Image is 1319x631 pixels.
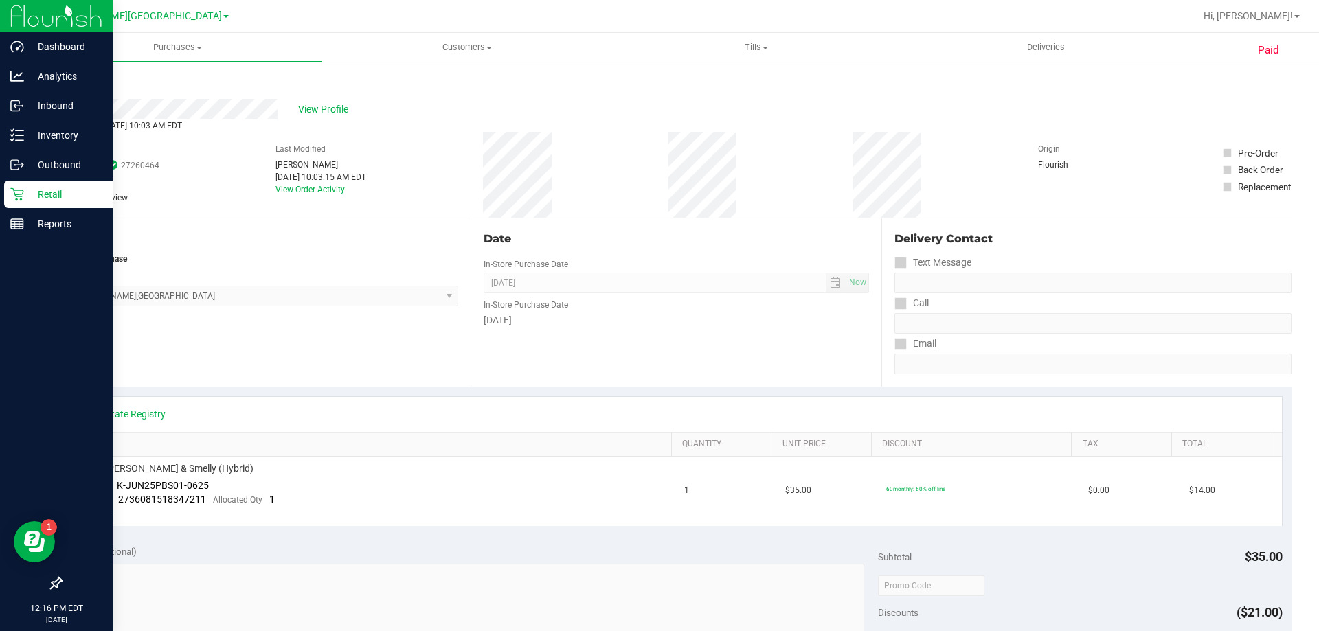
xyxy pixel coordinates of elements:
span: 1 [684,484,689,497]
span: K-JUN25PBS01-0625 [117,480,209,491]
input: Promo Code [878,575,984,596]
a: Tills [611,33,901,62]
label: In-Store Purchase Date [484,258,568,271]
span: Purchases [33,41,322,54]
iframe: Resource center [14,521,55,562]
a: Deliveries [901,33,1191,62]
inline-svg: Outbound [10,158,24,172]
span: $14.00 [1189,484,1215,497]
span: Discounts [878,600,918,625]
span: ($21.00) [1237,605,1283,619]
input: Format: (999) 999-9999 [894,273,1292,293]
div: [DATE] 10:03:15 AM EDT [275,171,366,183]
span: Customers [323,41,611,54]
p: Dashboard [24,38,106,55]
span: View Profile [298,102,353,117]
span: Subtotal [878,551,912,562]
span: Paid [1258,43,1279,58]
a: View State Registry [83,407,166,421]
p: Reports [24,216,106,232]
a: View Order Activity [275,185,345,194]
span: $0.00 [1088,484,1109,497]
label: Call [894,293,929,313]
span: FT 1g [PERSON_NAME] & Smelly (Hybrid) [79,462,253,475]
input: Format: (999) 999-9999 [894,313,1292,334]
a: Customers [322,33,611,62]
span: In Sync [108,159,117,172]
div: Location [60,231,458,247]
a: Quantity [682,439,766,450]
div: Replacement [1238,180,1291,194]
div: [DATE] [484,313,868,328]
span: 1 [269,494,275,505]
div: Date [484,231,868,247]
span: Hi, [PERSON_NAME]! [1204,10,1293,21]
a: Discount [882,439,1066,450]
span: [PERSON_NAME][GEOGRAPHIC_DATA] [52,10,222,22]
inline-svg: Inventory [10,128,24,142]
p: Retail [24,186,106,203]
label: Email [894,334,936,354]
span: 2736081518347211 [118,494,206,505]
p: Analytics [24,68,106,84]
span: Allocated Qty [213,495,262,505]
span: $35.00 [785,484,811,497]
a: Total [1182,439,1266,450]
span: 60monthly: 60% off line [886,485,945,492]
div: [PERSON_NAME] [275,159,366,171]
p: 12:16 PM EDT [6,602,106,615]
p: [DATE] [6,615,106,625]
span: Tills [612,41,900,54]
a: Tax [1083,439,1166,450]
div: Delivery Contact [894,231,1292,247]
inline-svg: Analytics [10,69,24,83]
inline-svg: Retail [10,187,24,201]
span: Completed [DATE] 10:03 AM EDT [60,121,182,130]
a: Purchases [33,33,322,62]
label: In-Store Purchase Date [484,299,568,311]
label: Last Modified [275,143,326,155]
a: Unit Price [782,439,866,450]
span: 27260464 [121,159,159,172]
div: Pre-Order [1238,146,1278,160]
p: Inventory [24,127,106,144]
span: $35.00 [1245,549,1283,564]
a: SKU [81,439,666,450]
iframe: Resource center unread badge [41,519,57,536]
p: Inbound [24,97,106,114]
p: Outbound [24,157,106,173]
div: Back Order [1238,163,1283,176]
label: Text Message [894,253,971,273]
inline-svg: Dashboard [10,40,24,54]
inline-svg: Inbound [10,99,24,113]
label: Origin [1038,143,1060,155]
span: Deliveries [1008,41,1083,54]
inline-svg: Reports [10,217,24,231]
div: Flourish [1038,159,1107,171]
